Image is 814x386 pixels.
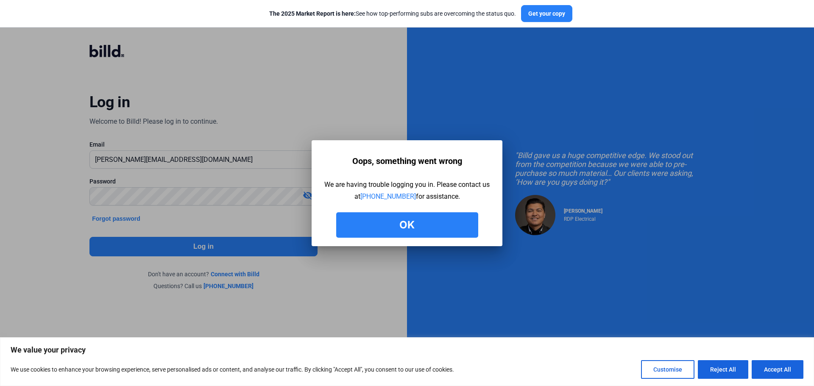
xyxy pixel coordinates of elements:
[336,212,478,238] button: Ok
[11,345,803,355] p: We value your privacy
[698,360,748,379] button: Reject All
[269,9,516,18] div: See how top-performing subs are overcoming the status quo.
[752,360,803,379] button: Accept All
[521,5,572,22] button: Get your copy
[360,192,416,200] a: [PHONE_NUMBER]
[352,153,462,169] div: Oops, something went wrong
[324,179,490,203] div: We are having trouble logging you in. Please contact us at for assistance.
[11,364,454,375] p: We use cookies to enhance your browsing experience, serve personalised ads or content, and analys...
[641,360,694,379] button: Customise
[269,10,356,17] span: The 2025 Market Report is here:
